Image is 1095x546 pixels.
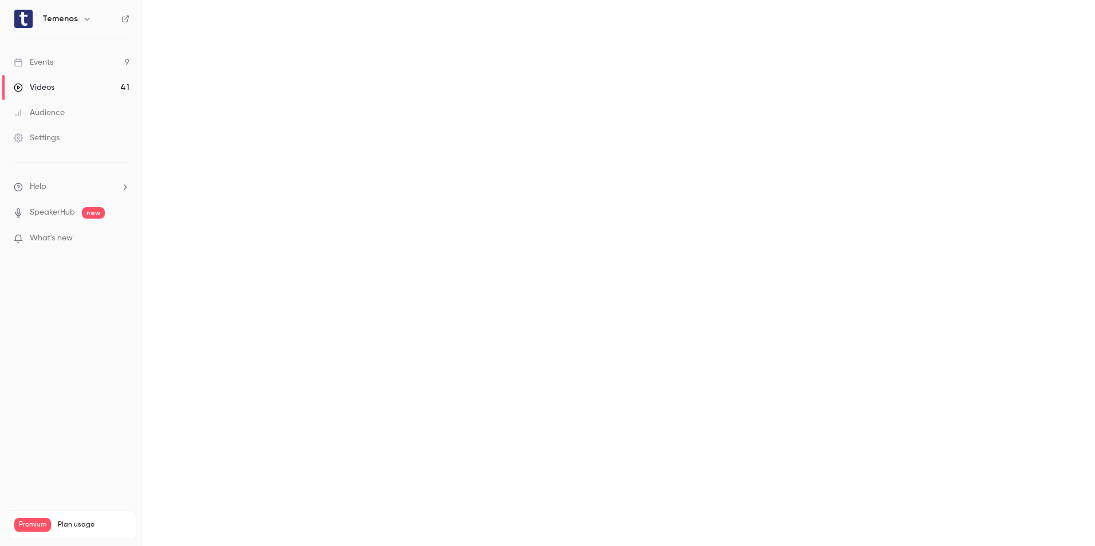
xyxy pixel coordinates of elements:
h6: Temenos [42,13,78,25]
iframe: Noticeable Trigger [116,234,129,244]
span: Plan usage [58,520,129,529]
div: Videos [14,82,54,93]
li: help-dropdown-opener [14,181,129,193]
span: Help [30,181,46,193]
span: new [82,207,105,219]
img: Temenos [14,10,33,28]
div: Settings [14,132,60,144]
div: Events [14,57,53,68]
a: SpeakerHub [30,207,75,219]
span: What's new [30,232,73,244]
span: Premium [14,518,51,532]
div: Audience [14,107,65,118]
